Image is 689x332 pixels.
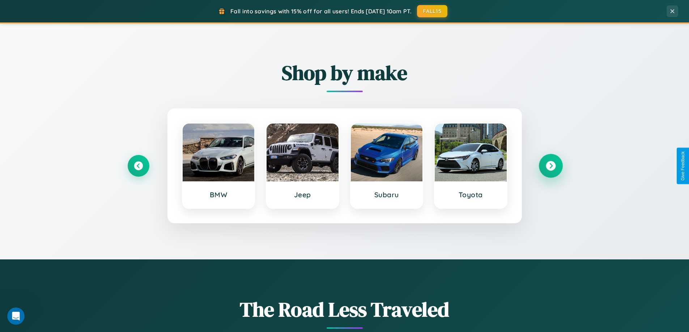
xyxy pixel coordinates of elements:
[274,190,331,199] h3: Jeep
[230,8,412,15] span: Fall into savings with 15% off for all users! Ends [DATE] 10am PT.
[128,59,562,87] h2: Shop by make
[128,296,562,323] h1: The Road Less Traveled
[358,190,416,199] h3: Subaru
[190,190,247,199] h3: BMW
[680,151,685,181] div: Give Feedback
[442,190,499,199] h3: Toyota
[417,5,447,17] button: FALL15
[7,307,25,325] iframe: Intercom live chat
